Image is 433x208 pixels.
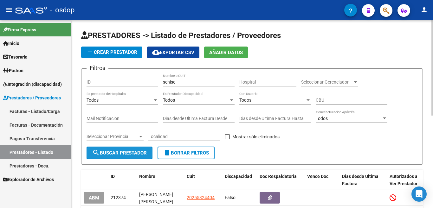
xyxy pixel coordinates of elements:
[222,170,257,191] datatable-header-cell: Discapacidad
[84,192,104,204] button: ABM
[92,150,147,156] span: Buscar Prestador
[301,79,352,85] span: Seleccionar Gerenciador
[50,3,74,17] span: - osdop
[187,174,195,179] span: Cuit
[86,48,94,56] mat-icon: add
[257,170,305,191] datatable-header-cell: Doc Respaldatoria
[163,149,171,156] mat-icon: delete
[390,174,417,186] span: Autorizados a Ver Prestador
[92,149,100,156] mat-icon: search
[232,133,280,141] span: Mostrar sólo eliminados
[5,6,13,14] mat-icon: menu
[89,195,99,201] span: ABM
[342,174,378,186] span: Dias desde Ultima Factura
[3,54,28,60] span: Tesorería
[3,81,62,88] span: Integración (discapacidad)
[411,186,427,202] div: Open Intercom Messenger
[225,174,252,179] span: Discapacidad
[86,49,137,55] span: Crear Prestador
[184,170,222,191] datatable-header-cell: Cuit
[307,174,328,179] span: Vence Doc
[81,47,142,58] button: Crear Prestador
[152,48,160,56] mat-icon: cloud_download
[3,40,19,47] span: Inicio
[209,50,243,55] span: Añadir Datos
[137,170,184,191] datatable-header-cell: Nombre
[87,147,152,159] button: Buscar Prestador
[87,98,99,103] span: Todos
[163,98,175,103] span: Todos
[139,191,182,204] div: [PERSON_NAME] [PERSON_NAME]
[239,98,251,103] span: Todos
[163,150,209,156] span: Borrar Filtros
[260,174,297,179] span: Doc Respaldatoria
[111,174,115,179] span: ID
[339,170,387,191] datatable-header-cell: Dias desde Ultima Factura
[158,147,215,159] button: Borrar Filtros
[87,64,108,72] h3: Filtros
[81,31,281,40] span: PRESTADORES -> Listado de Prestadores / Proveedores
[111,195,126,200] span: 212374
[387,170,422,191] datatable-header-cell: Autorizados a Ver Prestador
[187,195,215,200] span: 20255324404
[152,50,194,55] span: Exportar CSV
[204,47,248,58] button: Añadir Datos
[3,176,54,183] span: Explorador de Archivos
[3,67,23,74] span: Padrón
[147,47,199,58] button: Exportar CSV
[108,170,137,191] datatable-header-cell: ID
[3,94,61,101] span: Prestadores / Proveedores
[316,116,328,121] span: Todos
[87,134,138,139] span: Seleccionar Provincia
[305,170,339,191] datatable-header-cell: Vence Doc
[3,26,36,33] span: Firma Express
[225,195,236,200] span: Falso
[420,6,428,14] mat-icon: person
[139,174,155,179] span: Nombre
